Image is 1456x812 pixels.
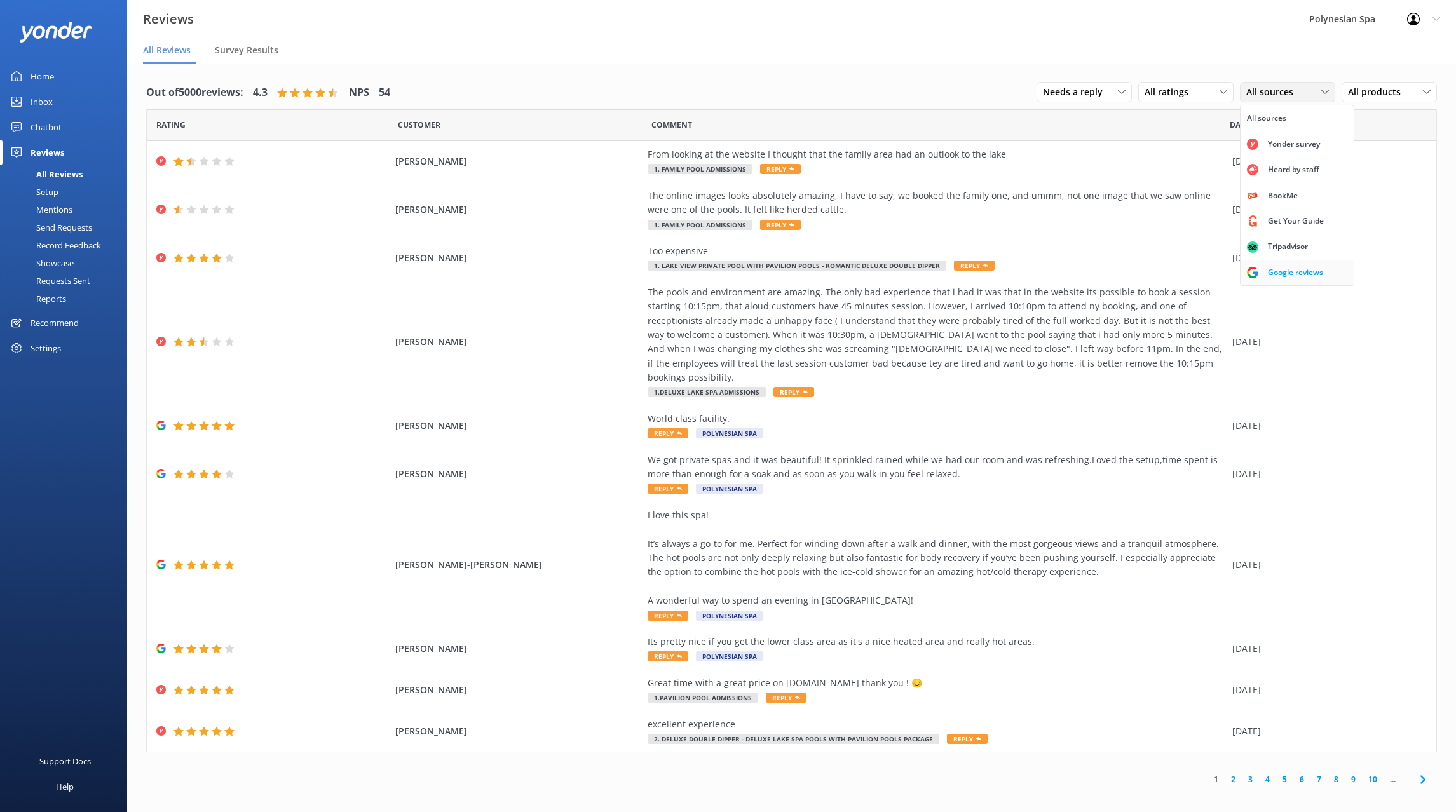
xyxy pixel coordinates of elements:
div: [DATE] [1232,683,1420,697]
span: [PERSON_NAME] [395,251,641,265]
div: [DATE] [1232,419,1420,433]
div: The online images looks absolutely amazing, I have to say, we booked the family one, and ummm, no... [648,189,1226,217]
span: Survey Results [215,44,278,57]
a: Reports [8,290,127,308]
div: Support Docs [39,748,91,774]
div: Get Your Guide [1258,215,1333,227]
div: Reviews [31,140,64,165]
div: excellent experience [648,717,1226,731]
div: The pools and environment are amazing. The only bad experience that i had it was that in the webs... [648,285,1226,385]
span: Reply [766,693,806,703]
span: 2. Deluxe Double Dipper - Deluxe Lake Spa Pools with Pavilion Pools Package [648,734,939,744]
div: [DATE] [1232,335,1420,349]
h3: Reviews [143,9,194,29]
span: Polynesian Spa [696,651,763,661]
span: [PERSON_NAME] [395,335,641,349]
a: Send Requests [8,219,127,236]
h4: 4.3 [253,85,268,101]
div: I love this spa! It’s always a go-to for me. Perfect for winding down after a walk and dinner, wi... [648,508,1226,608]
span: 1.Deluxe Lake Spa Admissions [648,387,766,397]
a: 1 [1208,773,1225,785]
div: All Reviews [8,165,83,183]
div: Heard by staff [1258,163,1329,176]
div: Setup [8,183,58,201]
div: [DATE] [1232,467,1420,481]
div: Recommend [31,310,79,335]
span: Reply [648,611,688,621]
span: [PERSON_NAME] [395,419,641,433]
div: Reports [8,290,66,308]
a: 2 [1225,773,1242,785]
a: Mentions [8,201,127,219]
span: All Reviews [143,44,191,57]
span: Date [1230,119,1249,131]
div: Chatbot [31,114,62,140]
div: Requests Sent [8,272,90,290]
a: Setup [8,183,127,201]
span: All products [1348,85,1408,99]
span: ... [1384,773,1402,785]
span: [PERSON_NAME] [395,724,641,738]
div: Tripadvisor [1258,240,1317,253]
div: Settings [31,335,61,361]
span: 1. LAKE VIEW PRIVATE POOL with Pavilion Pools - Romantic Deluxe Double Dipper [648,261,946,271]
span: Reply [648,428,688,438]
div: Yonder survey [1258,138,1330,151]
span: Reply [954,261,995,271]
span: All ratings [1145,85,1196,99]
a: 9 [1345,773,1362,785]
span: [PERSON_NAME]-[PERSON_NAME] [395,558,641,572]
div: Home [31,64,54,89]
div: All sources [1247,112,1286,125]
div: Send Requests [8,219,92,236]
span: 1. Family Pool Admissions [648,220,752,230]
span: [PERSON_NAME] [395,154,641,168]
a: Showcase [8,254,127,272]
a: 7 [1310,773,1328,785]
span: Reply [773,387,814,397]
div: [DATE] [1232,154,1420,168]
div: Record Feedback [8,236,101,254]
div: Mentions [8,201,72,219]
a: Requests Sent [8,272,127,290]
span: Polynesian Spa [696,611,763,621]
span: Reply [760,164,801,174]
span: [PERSON_NAME] [395,683,641,697]
div: BookMe [1258,189,1307,202]
div: From looking at the website I thought that the family area had an outlook to the lake [648,147,1226,161]
span: Needs a reply [1043,85,1110,99]
div: [DATE] [1232,251,1420,265]
span: Question [651,119,692,131]
a: Record Feedback [8,236,127,254]
h4: 54 [379,85,390,101]
div: Too expensive [648,244,1226,258]
div: Showcase [8,254,74,272]
a: All Reviews [8,165,127,183]
span: [PERSON_NAME] [395,642,641,656]
div: Inbox [31,89,53,114]
span: Reply [648,651,688,661]
span: Date [398,119,440,131]
div: Great time with a great price on [DOMAIN_NAME] thank you ! 😊 [648,676,1226,690]
a: 4 [1259,773,1276,785]
a: 3 [1242,773,1259,785]
a: 8 [1328,773,1345,785]
div: [DATE] [1232,558,1420,572]
div: [DATE] [1232,203,1420,217]
div: [DATE] [1232,642,1420,656]
a: 5 [1276,773,1293,785]
h4: NPS [349,85,369,101]
div: Help [56,774,74,799]
span: Date [156,119,186,131]
div: World class facility. [648,412,1226,426]
span: Reply [947,734,988,744]
span: Reply [760,220,801,230]
span: Reply [648,484,688,494]
span: Polynesian Spa [696,484,763,494]
span: All sources [1246,85,1301,99]
h4: Out of 5000 reviews: [146,85,243,101]
a: 10 [1362,773,1384,785]
a: 6 [1293,773,1310,785]
span: Polynesian Spa [696,428,763,438]
img: yonder-white-logo.png [19,22,92,43]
